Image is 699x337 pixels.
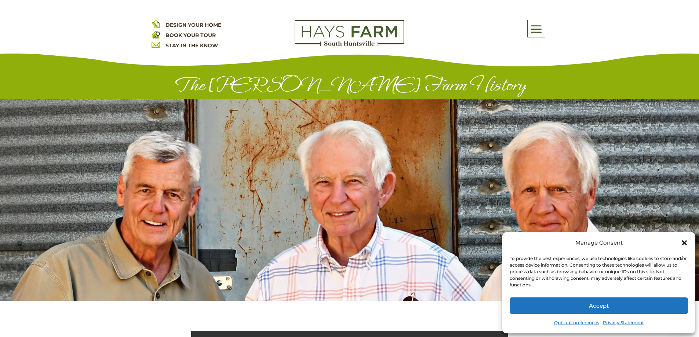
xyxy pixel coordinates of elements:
[510,297,688,314] button: Accept
[152,30,160,39] img: book your home tour
[165,42,218,49] a: STAY IN THE KNOW
[295,20,404,46] img: Logo
[603,318,644,328] a: Privacy Statement
[681,239,688,246] div: Close dialog
[510,255,687,288] div: To provide the best experiences, we use technologies like cookies to store and/or access device i...
[575,238,623,248] div: Manage Consent
[165,32,216,39] a: BOOK YOUR TOUR
[554,318,599,328] a: Opt-out preferences
[152,74,548,99] h1: The [PERSON_NAME] Farm History
[295,41,404,48] a: hays farm homes huntsville development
